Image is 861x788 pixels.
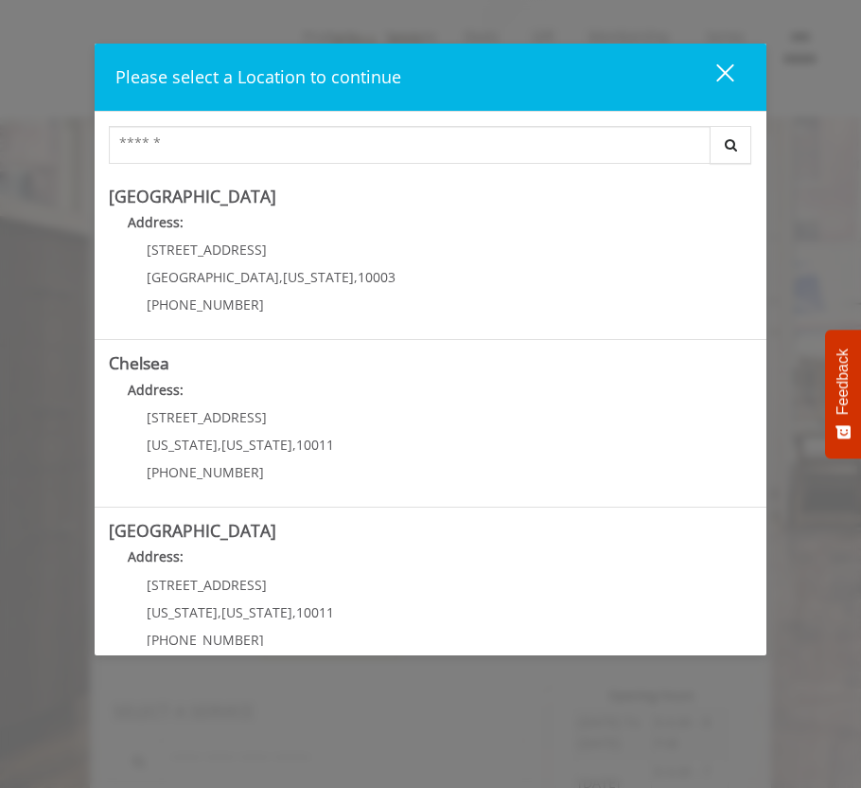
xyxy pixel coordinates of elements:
b: Address: [128,547,184,565]
span: Feedback [835,349,852,415]
span: [US_STATE] [147,603,218,621]
span: [US_STATE] [283,268,354,286]
button: close dialog [681,58,746,97]
b: [GEOGRAPHIC_DATA] [109,185,276,207]
span: [US_STATE] [221,603,292,621]
span: [STREET_ADDRESS] [147,408,267,426]
b: Address: [128,381,184,399]
span: Please select a Location to continue [115,65,401,88]
div: close dialog [694,63,732,91]
span: , [292,603,296,621]
b: [GEOGRAPHIC_DATA] [109,519,276,542]
span: [STREET_ADDRESS] [147,241,267,259]
span: [GEOGRAPHIC_DATA] [147,268,279,286]
span: [STREET_ADDRESS] [147,576,267,594]
span: , [218,603,221,621]
b: Address: [128,213,184,231]
span: [PHONE_NUMBER] [147,631,264,649]
span: 10003 [358,268,395,286]
span: , [279,268,283,286]
span: [US_STATE] [221,436,292,454]
span: 10011 [296,436,334,454]
input: Search Center [109,126,711,164]
span: , [218,436,221,454]
i: Search button [720,138,742,152]
button: Feedback - Show survey [825,330,861,458]
span: [PHONE_NUMBER] [147,463,264,481]
span: , [292,436,296,454]
span: , [354,268,358,286]
span: [PHONE_NUMBER] [147,295,264,313]
span: 10011 [296,603,334,621]
span: [US_STATE] [147,436,218,454]
div: Center Select [109,126,752,173]
b: Chelsea [109,351,169,374]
